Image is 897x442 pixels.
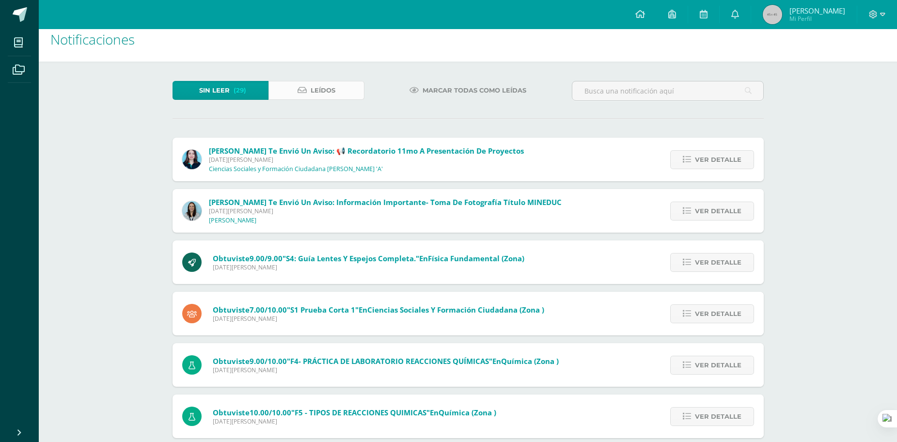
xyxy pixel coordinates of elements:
span: Ver detalle [695,151,741,169]
img: 45x45 [763,5,782,24]
span: Obtuviste en [213,356,559,366]
span: Ciencias Sociales y Formación Ciudadana (Zona ) [367,305,544,315]
span: Obtuviste en [213,253,524,263]
span: [DATE][PERSON_NAME] [213,315,544,323]
span: 7.00/10.00 [250,305,287,315]
span: 9.00/10.00 [250,356,287,366]
span: "F4- PRÁCTICA DE LABORATORIO REACCIONES QUÍMICAS" [287,356,492,366]
span: [DATE][PERSON_NAME] [213,417,496,426]
input: Busca una notificación aquí [572,81,763,100]
span: 10.00/10.00 [250,408,291,417]
p: [PERSON_NAME] [209,217,256,224]
span: 9.00/9.00 [250,253,283,263]
span: Ver detalle [695,356,741,374]
span: Química (Zona ) [439,408,496,417]
span: Sin leer [199,81,230,99]
span: Obtuviste en [213,408,496,417]
span: [DATE][PERSON_NAME] [209,207,562,215]
p: Ciencias Sociales y Formación Ciudadana [PERSON_NAME] 'A' [209,165,383,173]
span: Mi Perfil [789,15,845,23]
span: Ver detalle [695,305,741,323]
span: [PERSON_NAME] te envió un aviso: Información importante- Toma de fotografía título MINEDUC [209,197,562,207]
span: "F5 - TIPOS DE REACCIONES QUIMICAS" [291,408,430,417]
span: Química (Zona ) [501,356,559,366]
span: [DATE][PERSON_NAME] [209,156,524,164]
a: Marcar todas como leídas [397,81,538,100]
span: Física Fundamental (Zona) [428,253,524,263]
span: Ver detalle [695,202,741,220]
span: Notificaciones [50,30,135,48]
span: Leídos [311,81,335,99]
span: Marcar todas como leídas [423,81,526,99]
span: Ver detalle [695,408,741,426]
a: Leídos [268,81,364,100]
span: "S4: Guía lentes y espejos completa." [283,253,419,263]
span: (29) [234,81,246,99]
span: "S1 Prueba corta 1" [287,305,359,315]
img: aed16db0a88ebd6752f21681ad1200a1.png [182,201,202,221]
span: Ver detalle [695,253,741,271]
a: Sin leer(29) [173,81,268,100]
span: [PERSON_NAME] te envió un aviso: 📢 Recordatorio 11mo A Presentación de proyectos [209,146,524,156]
span: [PERSON_NAME] [789,6,845,16]
span: [DATE][PERSON_NAME] [213,366,559,374]
span: [DATE][PERSON_NAME] [213,263,524,271]
span: Obtuviste en [213,305,544,315]
img: cccdcb54ef791fe124cc064e0dd18e00.png [182,150,202,169]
